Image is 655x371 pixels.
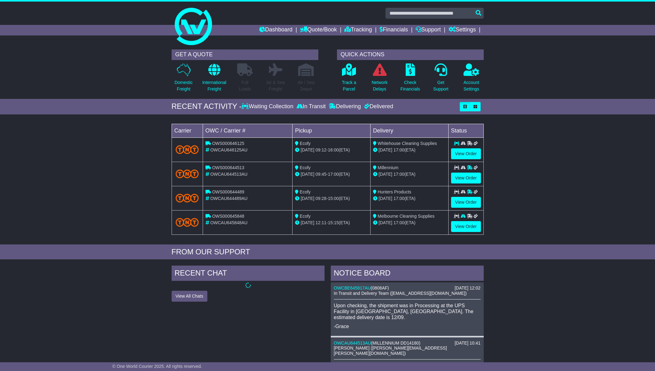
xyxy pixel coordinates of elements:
span: Ecofy [300,189,311,194]
div: Waiting Collection [242,103,295,110]
td: Status [448,124,483,137]
div: Delivered [362,103,393,110]
div: RECENT CHAT [172,266,325,282]
span: 15:15 [328,220,339,225]
span: Whitehouse Cleaning Supplies [378,141,437,146]
div: ( ) [334,341,481,346]
span: [DATE] [301,172,314,177]
div: - (ETA) [295,171,368,178]
td: OWC / Carrier # [203,124,293,137]
img: TNT_Domestic.png [176,194,199,202]
p: Full Loads [237,79,253,92]
p: Account Settings [464,79,479,92]
p: Track a Parcel [342,79,356,92]
span: 15:00 [328,196,339,201]
a: View Order [451,173,481,183]
p: Get Support [433,79,448,92]
div: - (ETA) [295,147,368,153]
div: Delivering [327,103,362,110]
span: 17:00 [328,172,339,177]
span: Ecofy [300,214,311,219]
span: Melbourne Cleaning Supplies [378,214,435,219]
span: 17:00 [394,172,404,177]
span: [DATE] [301,147,314,152]
div: (ETA) [373,220,446,226]
a: GetSupport [433,63,449,96]
div: - (ETA) [295,220,368,226]
a: Support [416,25,441,35]
div: [DATE] 10:41 [454,341,480,346]
span: [DATE] [301,220,314,225]
div: GET A QUOTE [172,49,318,60]
p: Domestic Freight [174,79,192,92]
span: Ecofy [300,165,311,170]
span: OWCAU644489AU [210,196,247,201]
span: 16:00 [328,147,339,152]
div: FROM OUR SUPPORT [172,248,484,257]
p: Upon checking, the shipment was in Processing at the UPS Facility in [GEOGRAPHIC_DATA], [GEOGRAPH... [334,303,481,321]
span: In Transit and Delivery Team ([EMAIL_ADDRESS][DOMAIN_NAME]) [334,291,467,296]
a: OWCBE645817AU [334,285,371,290]
div: NOTICE BOARD [331,266,484,282]
span: Hunters Products [378,189,411,194]
a: NetworkDelays [371,63,388,96]
span: [PERSON_NAME] ([PERSON_NAME][EMAIL_ADDRESS][PERSON_NAME][DOMAIN_NAME]) [334,345,447,356]
a: AccountSettings [463,63,480,96]
span: OWS000644489 [212,189,244,194]
div: - (ETA) [295,195,368,202]
span: [DATE] [379,196,392,201]
span: OWS000645848 [212,214,244,219]
span: 17:00 [394,196,404,201]
span: 09:12 [316,147,326,152]
span: OWS000646125 [212,141,244,146]
div: (ETA) [373,147,446,153]
span: 12:11 [316,220,326,225]
a: OWCAU644513AU [334,341,371,345]
a: Financials [380,25,408,35]
span: Millennium [378,165,399,170]
span: [DATE] [379,172,392,177]
span: OWCAU645848AU [210,220,247,225]
a: CheckFinancials [400,63,420,96]
a: Quote/Book [300,25,337,35]
span: 09:28 [316,196,326,201]
a: DomesticFreight [174,63,193,96]
span: OWS000644513 [212,165,244,170]
a: View Order [451,197,481,208]
div: In Transit [295,103,327,110]
span: 0808AF [372,285,387,290]
p: -Grace [334,323,481,329]
p: International Freight [202,79,226,92]
a: InternationalFreight [202,63,227,96]
p: Check Financials [400,79,420,92]
p: Air & Sea Freight [266,79,285,92]
button: View All Chats [172,291,207,302]
span: MILLENNIUM DD14180 [372,341,419,345]
img: TNT_Domestic.png [176,218,199,226]
span: © One World Courier 2025. All rights reserved. [112,364,202,369]
td: Pickup [293,124,371,137]
div: (ETA) [373,195,446,202]
td: Carrier [172,124,203,137]
a: View Order [451,221,481,232]
div: [DATE] 12:02 [454,285,480,291]
span: OWCAU646125AU [210,147,247,152]
a: Dashboard [259,25,293,35]
a: Tracking [344,25,372,35]
span: Ecofy [300,141,311,146]
span: OWCAU644513AU [210,172,247,177]
span: [DATE] [379,220,392,225]
img: TNT_Domestic.png [176,145,199,154]
span: 09:45 [316,172,326,177]
a: View Order [451,148,481,159]
a: Settings [449,25,476,35]
span: [DATE] [379,147,392,152]
td: Delivery [370,124,448,137]
span: [DATE] [301,196,314,201]
div: ( ) [334,285,481,291]
div: QUICK ACTIONS [337,49,484,60]
span: 17:00 [394,220,404,225]
span: 17:00 [394,147,404,152]
p: Air / Sea Depot [298,79,315,92]
div: (ETA) [373,171,446,178]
